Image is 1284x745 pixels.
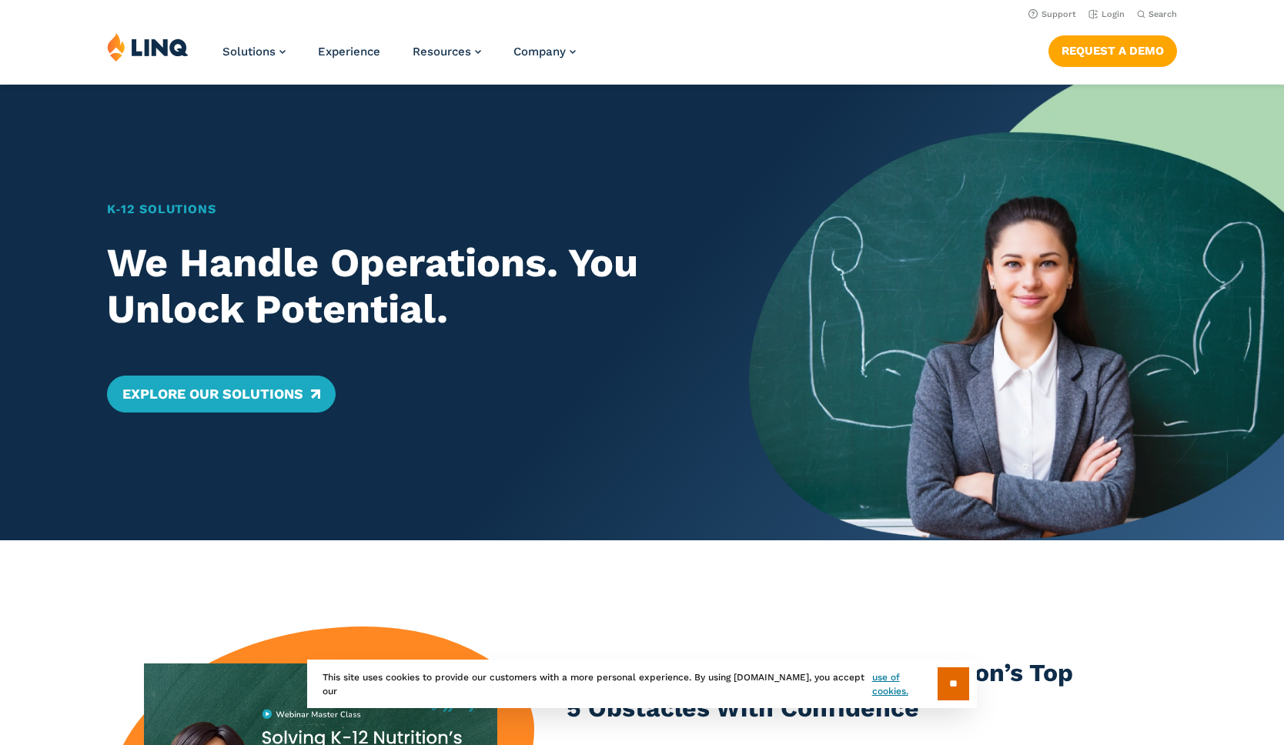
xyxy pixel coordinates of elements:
[107,200,697,219] h1: K‑12 Solutions
[567,656,1085,726] h3: Master Class: Solving K-12 Nutrition’s Top 5 Obstacles With Confidence
[413,45,471,58] span: Resources
[222,45,286,58] a: Solutions
[222,32,576,83] nav: Primary Navigation
[1028,9,1076,19] a: Support
[107,32,189,62] img: LINQ | K‑12 Software
[307,660,977,708] div: This site uses cookies to provide our customers with a more personal experience. By using [DOMAIN...
[1088,9,1125,19] a: Login
[1149,9,1177,19] span: Search
[1048,32,1177,66] nav: Button Navigation
[749,85,1284,540] img: Home Banner
[872,670,938,698] a: use of cookies.
[413,45,481,58] a: Resources
[513,45,576,58] a: Company
[513,45,566,58] span: Company
[318,45,380,58] a: Experience
[1048,35,1177,66] a: Request a Demo
[107,376,336,413] a: Explore Our Solutions
[222,45,276,58] span: Solutions
[1137,8,1177,20] button: Open Search Bar
[107,240,697,332] h2: We Handle Operations. You Unlock Potential.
